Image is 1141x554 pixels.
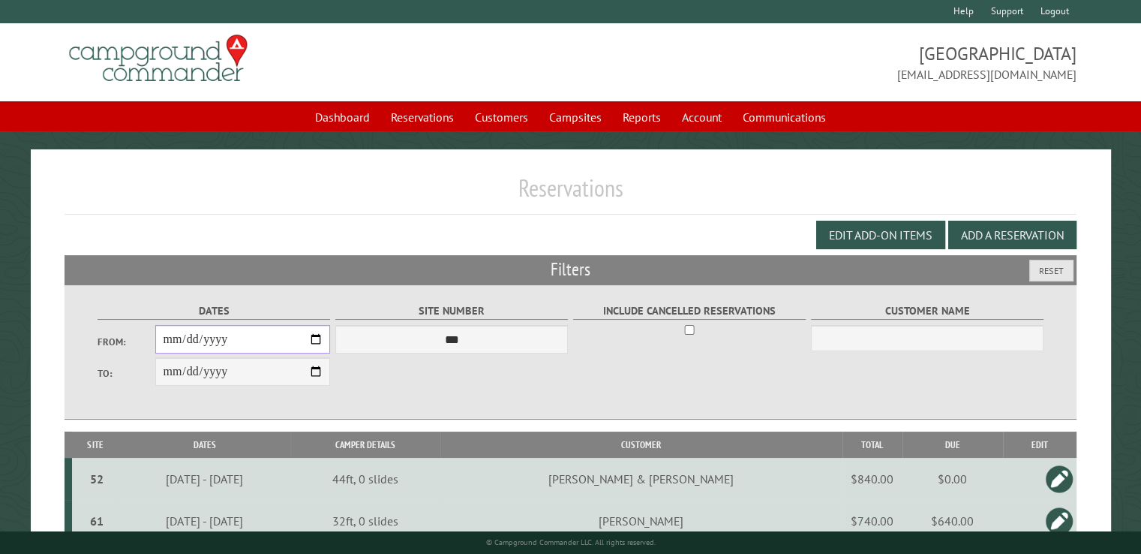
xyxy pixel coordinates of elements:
[902,458,1003,500] td: $0.00
[948,221,1076,249] button: Add a Reservation
[614,103,670,131] a: Reports
[78,471,116,486] div: 52
[440,432,842,458] th: Customer
[486,537,656,547] small: © Campground Commander LLC. All rights reserved.
[98,366,156,381] label: To:
[119,432,290,458] th: Dates
[290,500,440,542] td: 32ft, 0 slides
[540,103,611,131] a: Campsites
[842,500,902,542] td: $740.00
[902,500,1003,542] td: $640.00
[902,432,1003,458] th: Due
[335,303,569,320] label: Site Number
[98,335,156,349] label: From:
[440,458,842,500] td: [PERSON_NAME] & [PERSON_NAME]
[842,432,902,458] th: Total
[573,303,806,320] label: Include Cancelled Reservations
[121,513,288,528] div: [DATE] - [DATE]
[121,471,288,486] div: [DATE] - [DATE]
[842,458,902,500] td: $840.00
[734,103,835,131] a: Communications
[816,221,945,249] button: Edit Add-on Items
[1029,260,1073,282] button: Reset
[466,103,537,131] a: Customers
[440,500,842,542] td: [PERSON_NAME]
[78,513,116,528] div: 61
[811,303,1044,320] label: Customer Name
[290,458,440,500] td: 44ft, 0 slides
[571,41,1076,83] span: [GEOGRAPHIC_DATA] [EMAIL_ADDRESS][DOMAIN_NAME]
[673,103,731,131] a: Account
[290,432,440,458] th: Camper Details
[306,103,379,131] a: Dashboard
[382,103,463,131] a: Reservations
[65,173,1076,215] h1: Reservations
[65,255,1076,284] h2: Filters
[1003,432,1076,458] th: Edit
[65,29,252,88] img: Campground Commander
[98,303,331,320] label: Dates
[72,432,119,458] th: Site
